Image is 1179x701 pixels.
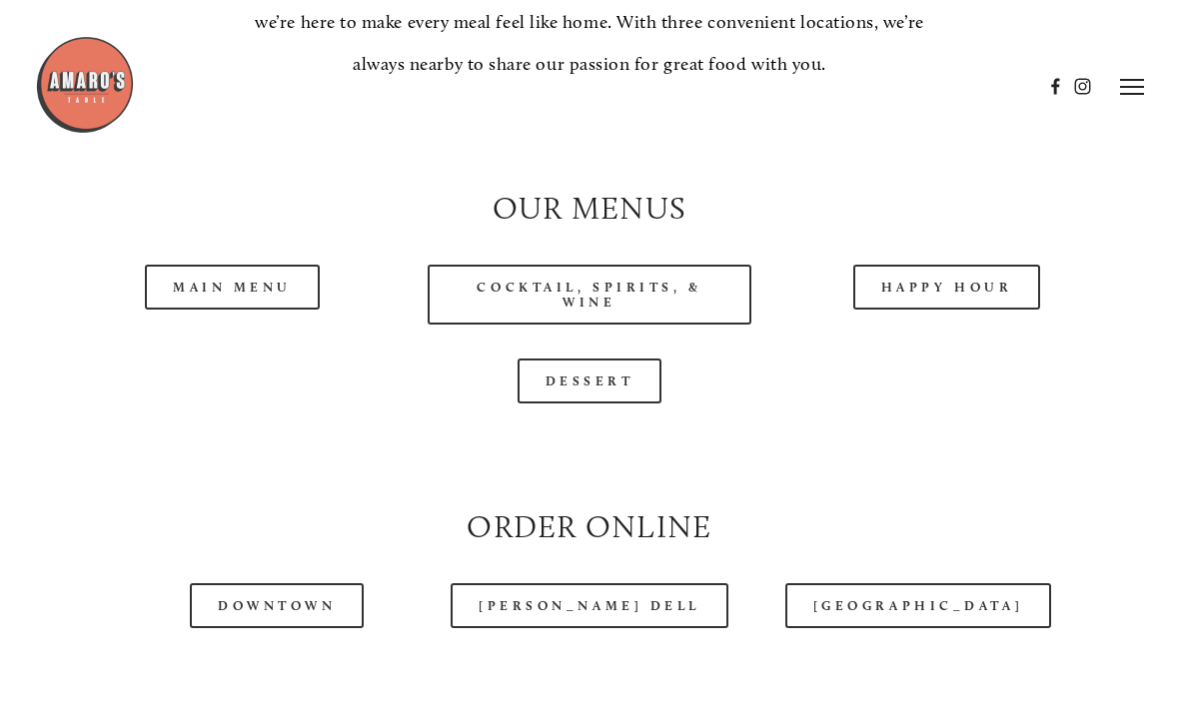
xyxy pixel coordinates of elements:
h2: Order Online [71,505,1108,549]
h2: Our Menus [71,187,1108,231]
a: Dessert [518,358,662,403]
a: Cocktail, Spirits, & Wine [428,265,750,325]
a: [GEOGRAPHIC_DATA] [785,583,1051,628]
img: Amaro's Table [35,35,135,135]
a: Happy Hour [853,265,1041,310]
a: Main Menu [145,265,320,310]
a: Downtown [190,583,364,628]
a: [PERSON_NAME] Dell [451,583,728,628]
